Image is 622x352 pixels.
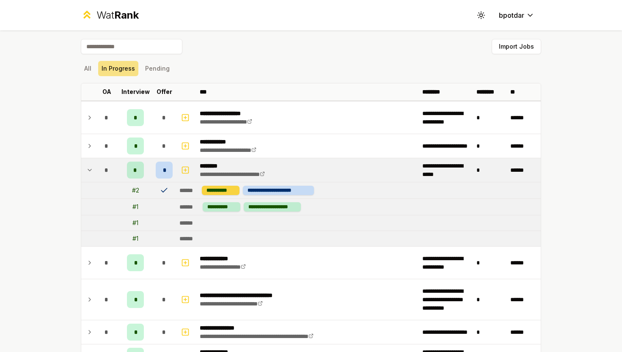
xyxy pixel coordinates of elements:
p: Interview [121,88,150,96]
button: All [81,61,95,76]
span: bpotdar [499,10,524,20]
button: Import Jobs [492,39,541,54]
button: Pending [142,61,173,76]
div: # 1 [132,203,138,211]
a: WatRank [81,8,139,22]
button: bpotdar [492,8,541,23]
span: Rank [114,9,139,21]
button: In Progress [98,61,138,76]
div: # 1 [132,219,138,227]
p: OA [102,88,111,96]
div: Wat [96,8,139,22]
div: # 2 [132,186,139,195]
p: Offer [157,88,172,96]
div: # 1 [132,234,138,243]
